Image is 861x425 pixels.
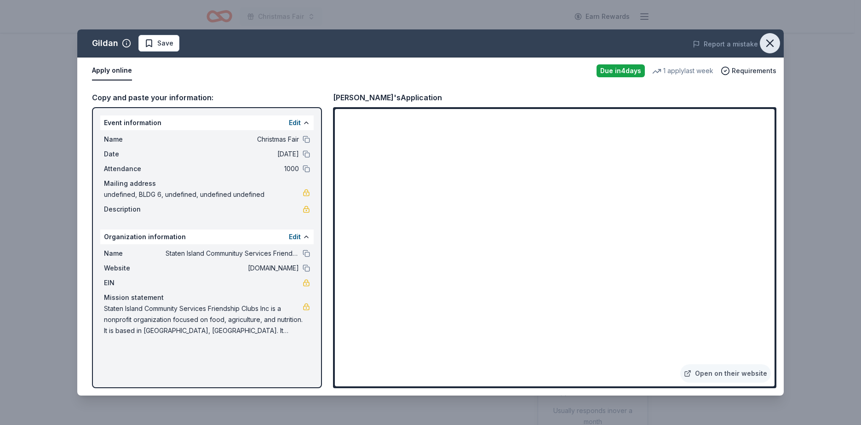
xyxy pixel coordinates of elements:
[732,65,776,76] span: Requirements
[104,163,166,174] span: Attendance
[104,149,166,160] span: Date
[100,115,314,130] div: Event information
[104,178,310,189] div: Mailing address
[138,35,179,52] button: Save
[289,117,301,128] button: Edit
[289,231,301,242] button: Edit
[104,248,166,259] span: Name
[104,189,303,200] span: undefined, BLDG 6, undefined, undefined undefined
[721,65,776,76] button: Requirements
[166,134,299,145] span: Christmas Fair
[597,64,645,77] div: Due in 4 days
[104,303,303,336] span: Staten Island Community Services Friendship Clubs Inc is a nonprofit organization focused on food...
[92,36,118,51] div: Gildan
[680,364,771,383] a: Open on their website
[166,248,299,259] span: Staten Island Communituy Services Friendship Clubs Inc
[104,263,166,274] span: Website
[104,204,166,215] span: Description
[92,92,322,103] div: Copy and paste your information:
[104,134,166,145] span: Name
[104,292,310,303] div: Mission statement
[166,263,299,274] span: [DOMAIN_NAME]
[104,277,166,288] span: EIN
[92,61,132,80] button: Apply online
[157,38,173,49] span: Save
[333,92,442,103] div: [PERSON_NAME]'s Application
[693,39,758,50] button: Report a mistake
[652,65,713,76] div: 1 apply last week
[166,149,299,160] span: [DATE]
[166,163,299,174] span: 1000
[100,230,314,244] div: Organization information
